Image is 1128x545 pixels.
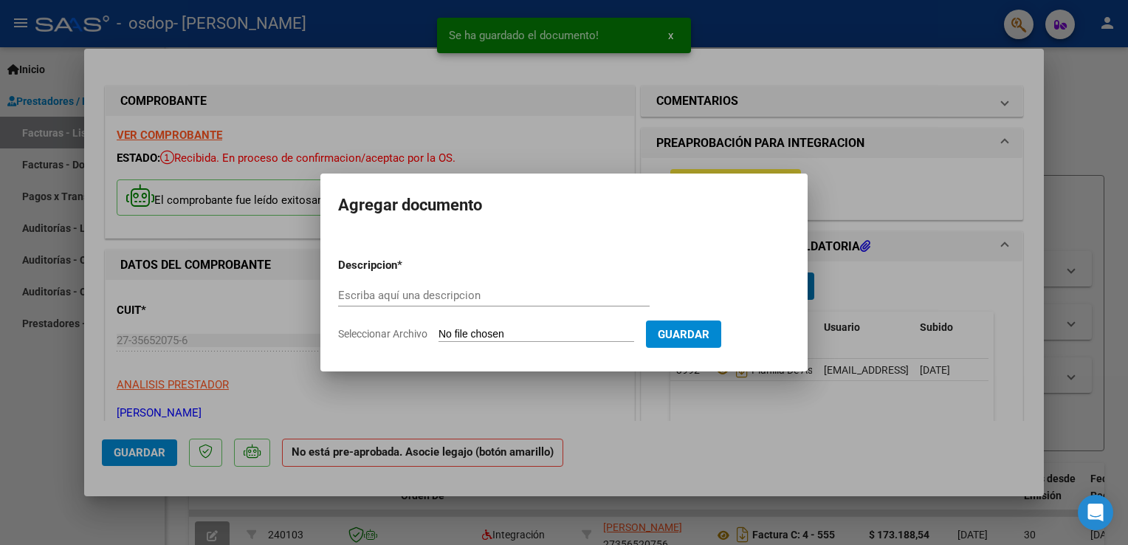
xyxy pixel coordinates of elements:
[338,191,790,219] h2: Agregar documento
[338,328,427,340] span: Seleccionar Archivo
[338,257,474,274] p: Descripcion
[1078,495,1113,530] div: Open Intercom Messenger
[646,321,721,348] button: Guardar
[658,328,709,341] span: Guardar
